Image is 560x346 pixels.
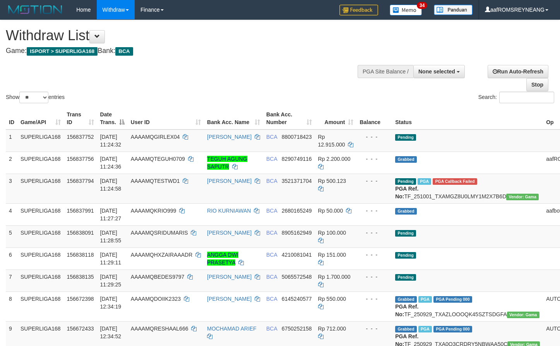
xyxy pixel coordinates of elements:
span: AAAAMQTESTWD1 [131,178,180,184]
a: Run Auto-Refresh [488,65,548,78]
span: [DATE] 12:34:52 [100,326,122,339]
span: BCA [266,296,277,302]
h1: Withdraw List [6,28,366,43]
td: 2 [6,152,17,174]
td: 5 [6,225,17,247]
td: SUPERLIGA168 [17,203,64,225]
span: Marked by aafsoycanthlai [418,296,432,303]
span: Copy 2680165249 to clipboard [282,208,312,214]
span: Rp 712.000 [318,326,346,332]
span: PGA Pending [433,326,472,332]
td: 1 [6,130,17,152]
h4: Game: Bank: [6,47,366,55]
span: 156838135 [67,274,94,280]
span: [DATE] 11:29:25 [100,274,122,288]
select: Showentries [19,92,48,103]
input: Search: [499,92,554,103]
span: Rp 50.000 [318,208,343,214]
span: 156837991 [67,208,94,214]
a: [PERSON_NAME] [207,134,252,140]
span: ISPORT > SUPERLIGA168 [27,47,98,56]
span: Grabbed [395,296,417,303]
div: PGA Site Balance / [358,65,413,78]
span: Grabbed [395,208,417,215]
td: SUPERLIGA168 [17,291,64,321]
span: AAAAMQTEGUH0709 [131,156,185,162]
span: Marked by aafsoycanthlai [418,326,432,332]
label: Show entries [6,92,65,103]
span: Pending [395,274,416,281]
span: BCA [266,156,277,162]
span: 156838091 [67,230,94,236]
span: BCA [266,252,277,258]
span: AAAAMQRESHAAL666 [131,326,188,332]
span: Copy 5065572548 to clipboard [282,274,312,280]
span: BCA [266,274,277,280]
td: TF_250929_TXAZLOOOQK45SZTSDGFA [392,291,543,321]
th: Balance [356,107,392,130]
a: TEGUH AGUNG SAPUTR [207,156,247,170]
span: 156837752 [67,134,94,140]
div: - - - [360,155,389,163]
td: TF_251001_TXAMGZ8U0LMY1M2X7B6D [392,174,543,203]
span: Copy 3521371704 to clipboard [282,178,312,184]
span: 156672398 [67,296,94,302]
td: SUPERLIGA168 [17,174,64,203]
span: PGA Pending [433,296,472,303]
img: Button%20Memo.svg [390,5,422,15]
td: SUPERLIGA168 [17,247,64,269]
div: - - - [360,273,389,281]
span: BCA [266,178,277,184]
span: Rp 2.200.000 [318,156,351,162]
span: 156838118 [67,252,94,258]
img: Feedback.jpg [339,5,378,15]
td: 4 [6,203,17,225]
span: 156837756 [67,156,94,162]
span: Copy 4210081041 to clipboard [282,252,312,258]
td: SUPERLIGA168 [17,152,64,174]
span: PGA Error [433,178,477,185]
div: - - - [360,251,389,259]
a: ANGGA DWI PRASETYA [207,252,238,266]
span: [DATE] 11:29:11 [100,252,122,266]
td: 6 [6,247,17,269]
span: BCA [266,134,277,140]
span: AAAAMQGIRLEX04 [131,134,180,140]
span: Pending [395,252,416,259]
span: BCA [115,47,133,56]
span: Copy 8905162949 to clipboard [282,230,312,236]
a: Stop [526,78,548,91]
span: Rp 1.700.000 [318,274,351,280]
th: Date Trans.: activate to sort column descending [97,107,128,130]
th: Status [392,107,543,130]
td: 3 [6,174,17,203]
span: Pending [395,134,416,141]
span: Copy 6145240577 to clipboard [282,296,312,302]
span: AAAAMQHXZAIRAAADR [131,252,192,258]
span: AAAAMQBEDES9797 [131,274,185,280]
a: [PERSON_NAME] [207,296,252,302]
span: Marked by aafmaleo [418,178,431,185]
th: Game/API: activate to sort column ascending [17,107,64,130]
span: [DATE] 12:34:19 [100,296,122,310]
span: Pending [395,230,416,237]
span: AAAAMQDOIIK2323 [131,296,181,302]
a: RIO KURNIAWAN [207,208,251,214]
span: Rp 151.000 [318,252,346,258]
span: 156837794 [67,178,94,184]
span: Copy 8800718423 to clipboard [282,134,312,140]
th: ID [6,107,17,130]
span: Vendor URL: https://trx31.1velocity.biz [507,312,539,318]
span: [DATE] 11:24:36 [100,156,122,170]
th: Bank Acc. Number: activate to sort column ascending [263,107,315,130]
span: Vendor URL: https://trx31.1velocity.biz [506,194,539,200]
span: Rp 550.000 [318,296,346,302]
div: - - - [360,229,389,237]
span: Rp 100.000 [318,230,346,236]
span: Rp 12.915.000 [318,134,345,148]
label: Search: [478,92,554,103]
span: 34 [417,2,427,9]
b: PGA Ref. No: [395,186,418,199]
th: Bank Acc. Name: activate to sort column ascending [204,107,263,130]
span: Copy 8290749116 to clipboard [282,156,312,162]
